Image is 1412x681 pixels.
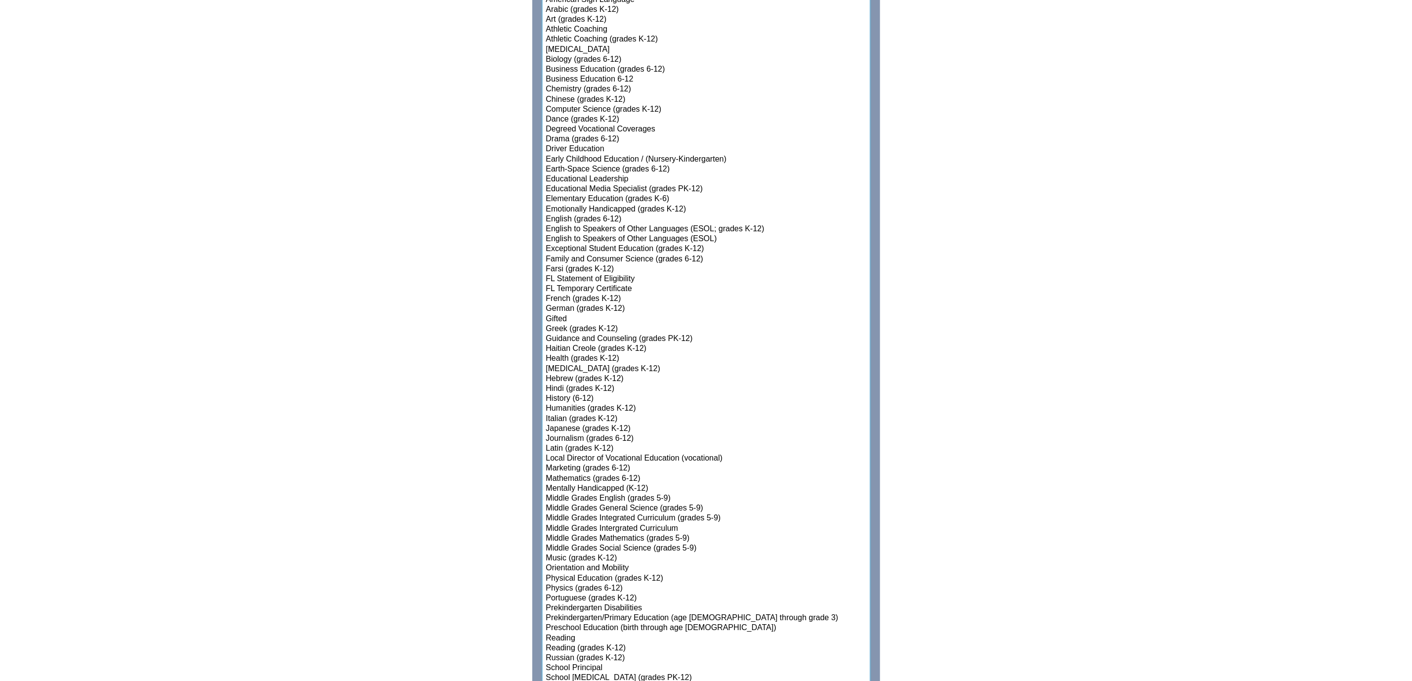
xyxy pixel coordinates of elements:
[545,274,867,284] option: FL Statement of Eligibility
[545,234,867,244] option: English to Speakers of Other Languages (ESOL)
[545,484,867,494] option: Mentally Handicapped (K-12)
[545,115,867,125] option: Dance (grades K-12)
[545,314,867,324] option: Gifted
[545,224,867,234] option: English to Speakers of Other Languages (ESOL; grades K-12)
[545,384,867,394] option: Hindi (grades K-12)
[545,553,867,563] option: Music (grades K-12)
[545,95,867,105] option: Chinese (grades K-12)
[545,434,867,444] option: Journalism (grades 6-12)
[545,464,867,473] option: Marketing (grades 6-12)
[545,5,867,15] option: Arabic (grades K-12)
[545,634,867,643] option: Reading
[545,324,867,334] option: Greek (grades K-12)
[545,603,867,613] option: Prekindergarten Disabilities
[545,15,867,25] option: Art (grades K-12)
[545,494,867,504] option: Middle Grades English (grades 5-9)
[545,364,867,374] option: [MEDICAL_DATA] (grades K-12)
[545,45,867,55] option: [MEDICAL_DATA]
[545,184,867,194] option: Educational Media Specialist (grades PK-12)
[545,134,867,144] option: Drama (grades 6-12)
[545,194,867,204] option: Elementary Education (grades K-6)
[545,374,867,384] option: Hebrew (grades K-12)
[545,474,867,484] option: Mathematics (grades 6-12)
[545,444,867,454] option: Latin (grades K-12)
[545,174,867,184] option: Educational Leadership
[545,25,867,35] option: Athletic Coaching
[545,165,867,174] option: Earth-Space Science (grades 6-12)
[545,524,867,534] option: Middle Grades Intergrated Curriculum
[545,414,867,424] option: Italian (grades K-12)
[545,144,867,154] option: Driver Education
[545,214,867,224] option: English (grades 6-12)
[545,294,867,304] option: French (grades K-12)
[545,125,867,134] option: Degreed Vocational Coverages
[545,663,867,673] option: School Principal
[545,105,867,115] option: Computer Science (grades K-12)
[545,354,867,364] option: Health (grades K-12)
[545,35,867,44] option: Athletic Coaching (grades K-12)
[545,504,867,513] option: Middle Grades General Science (grades 5-9)
[545,563,867,573] option: Orientation and Mobility
[545,534,867,544] option: Middle Grades Mathematics (grades 5-9)
[545,255,867,264] option: Family and Consumer Science (grades 6-12)
[545,454,867,464] option: Local Director of Vocational Education (vocational)
[545,404,867,414] option: Humanities (grades K-12)
[545,394,867,404] option: History (6-12)
[545,584,867,594] option: Physics (grades 6-12)
[545,513,867,523] option: Middle Grades Integrated Curriculum (grades 5-9)
[545,75,867,85] option: Business Education 6-12
[545,544,867,553] option: Middle Grades Social Science (grades 5-9)
[545,155,867,165] option: Early Childhood Education / (Nursery-Kindergarten)
[545,284,867,294] option: FL Temporary Certificate
[545,643,867,653] option: Reading (grades K-12)
[545,594,867,603] option: Portuguese (grades K-12)
[545,264,867,274] option: Farsi (grades K-12)
[545,304,867,314] option: German (grades K-12)
[545,653,867,663] option: Russian (grades K-12)
[545,85,867,94] option: Chemistry (grades 6-12)
[545,623,867,633] option: Preschool Education (birth through age [DEMOGRAPHIC_DATA])
[545,613,867,623] option: Prekindergarten/Primary Education (age [DEMOGRAPHIC_DATA] through grade 3)
[545,55,867,65] option: Biology (grades 6-12)
[545,65,867,75] option: Business Education (grades 6-12)
[545,205,867,214] option: Emotionally Handicapped (grades K-12)
[545,344,867,354] option: Haitian Creole (grades K-12)
[545,244,867,254] option: Exceptional Student Education (grades K-12)
[545,334,867,344] option: Guidance and Counseling (grades PK-12)
[545,424,867,434] option: Japanese (grades K-12)
[545,574,867,584] option: Physical Education (grades K-12)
